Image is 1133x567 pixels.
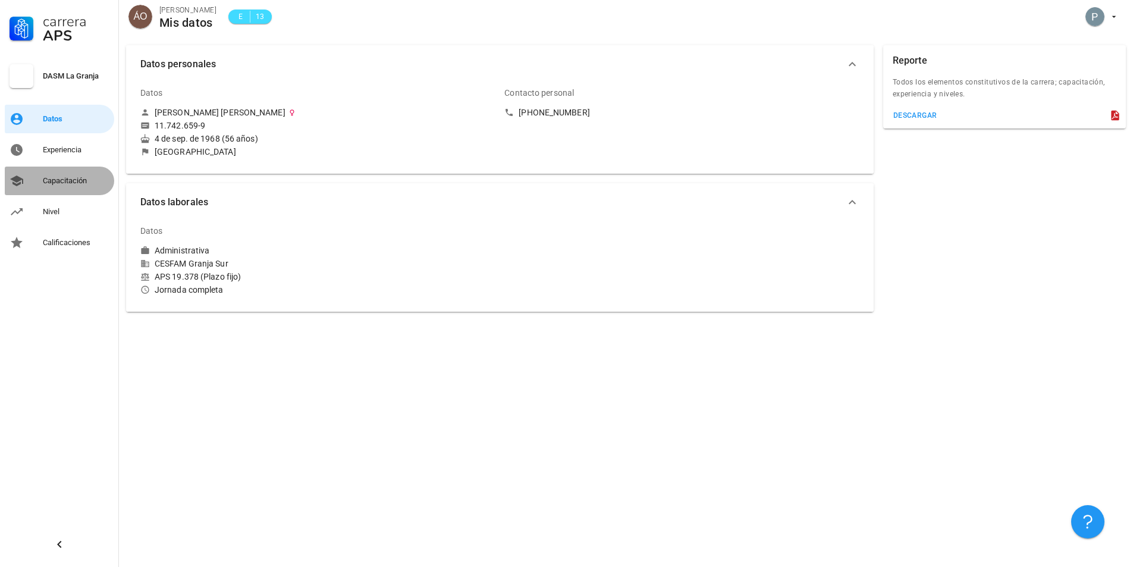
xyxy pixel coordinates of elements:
span: ÁO [133,5,147,29]
span: E [236,11,245,23]
div: Datos [140,79,163,107]
a: Capacitación [5,167,114,195]
div: Datos [140,217,163,245]
div: 4 de sep. de 1968 (56 años) [140,133,495,144]
a: [PHONE_NUMBER] [504,107,859,118]
span: Datos laborales [140,194,845,211]
a: Experiencia [5,136,114,164]
div: Datos [43,114,109,124]
span: Datos personales [140,56,845,73]
div: Reporte [893,45,927,76]
div: [PHONE_NUMBER] [519,107,589,118]
div: APS 19.378 (Plazo fijo) [140,271,495,282]
div: [PERSON_NAME] [159,4,216,16]
a: Datos [5,105,114,133]
div: 11.742.659-9 [155,120,205,131]
div: APS [43,29,109,43]
div: Nivel [43,207,109,217]
div: Contacto personal [504,79,574,107]
a: Calificaciones [5,228,114,257]
div: Experiencia [43,145,109,155]
span: 13 [255,11,265,23]
div: descargar [893,111,937,120]
div: Jornada completa [140,284,495,295]
div: Calificaciones [43,238,109,248]
div: [PERSON_NAME] [PERSON_NAME] [155,107,285,118]
div: Administrativa [155,245,209,256]
button: Datos laborales [126,183,874,221]
a: Nivel [5,198,114,226]
div: Mis datos [159,16,216,29]
div: avatar [1085,7,1104,26]
div: Todos los elementos constitutivos de la carrera; capacitación, experiencia y niveles. [883,76,1126,107]
div: CESFAM Granja Sur [140,258,495,269]
button: Datos personales [126,45,874,83]
div: avatar [128,5,152,29]
div: Carrera [43,14,109,29]
div: [GEOGRAPHIC_DATA] [155,146,236,157]
div: DASM La Granja [43,71,109,81]
div: Capacitación [43,176,109,186]
button: descargar [888,107,942,124]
